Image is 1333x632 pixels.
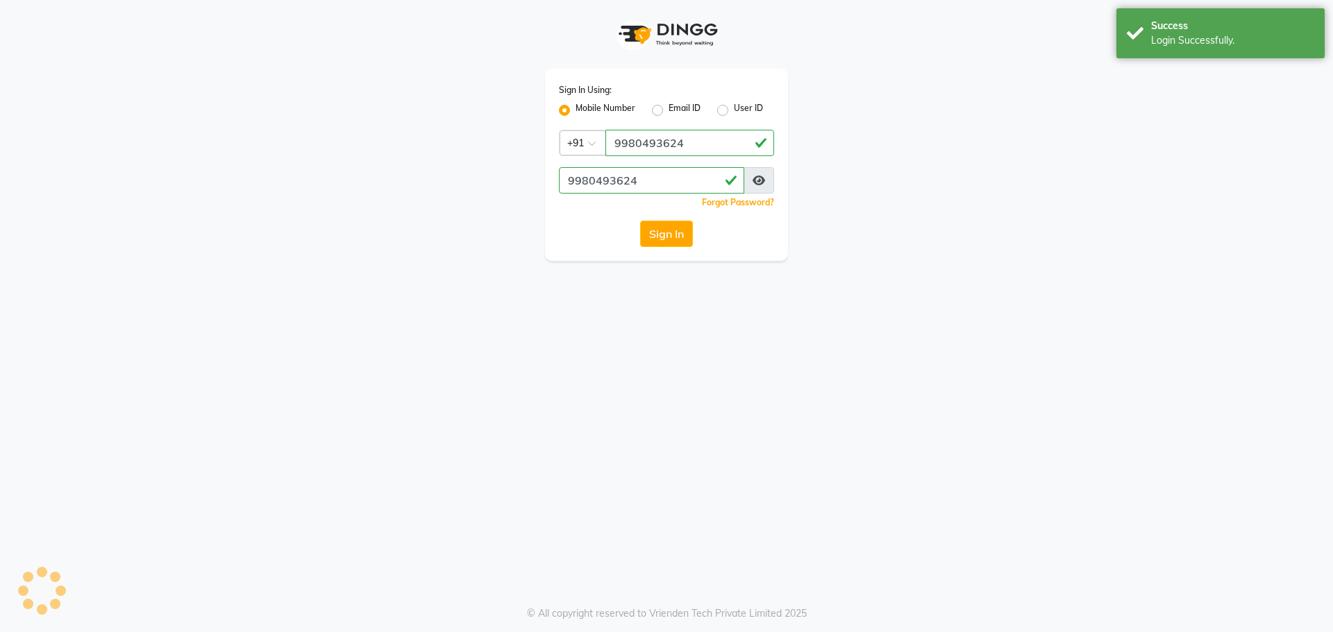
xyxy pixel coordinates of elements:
label: User ID [734,102,763,119]
a: Forgot Password? [702,197,774,207]
input: Username [559,167,744,194]
img: logo1.svg [611,14,722,55]
label: Mobile Number [576,102,635,119]
button: Sign In [640,221,693,247]
input: Username [605,130,774,156]
div: Login Successfully. [1151,33,1314,48]
label: Sign In Using: [559,84,612,96]
div: Success [1151,19,1314,33]
label: Email ID [669,102,701,119]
